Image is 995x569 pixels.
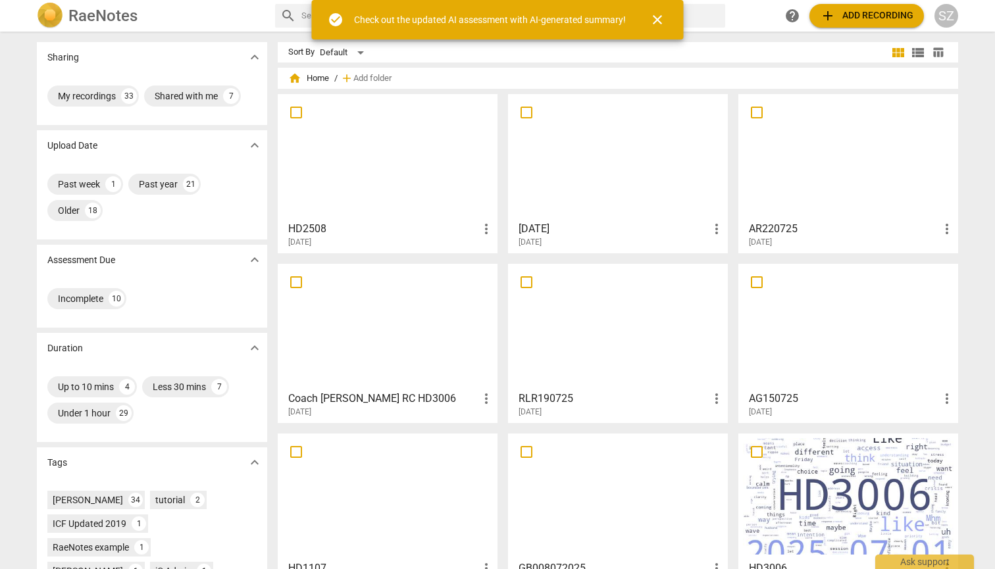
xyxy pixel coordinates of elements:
[320,42,369,63] div: Default
[908,43,928,62] button: List view
[354,13,626,27] div: Check out the updated AI assessment with AI-generated summary!
[928,43,948,62] button: Table view
[784,8,800,24] span: help
[820,8,836,24] span: add
[134,540,149,555] div: 1
[109,291,124,307] div: 10
[934,4,958,28] button: SZ
[47,253,115,267] p: Assessment Due
[288,47,315,57] div: Sort By
[519,407,542,418] span: [DATE]
[247,455,263,470] span: expand_more
[105,176,121,192] div: 1
[334,74,338,84] span: /
[47,341,83,355] p: Duration
[749,221,939,237] h3: AR220725
[128,493,143,507] div: 34
[328,12,344,28] span: check_circle
[223,88,239,104] div: 7
[875,555,974,569] div: Ask support
[642,4,673,36] button: Close
[282,99,493,247] a: HD2508[DATE]
[53,541,129,554] div: RaeNotes example
[288,221,478,237] h3: HD2508
[749,407,772,418] span: [DATE]
[519,237,542,248] span: [DATE]
[247,252,263,268] span: expand_more
[155,89,218,103] div: Shared with me
[709,221,725,237] span: more_vert
[116,405,132,421] div: 29
[121,88,137,104] div: 33
[245,338,265,358] button: Show more
[53,517,126,530] div: ICF Updated 2019
[478,391,494,407] span: more_vert
[709,391,725,407] span: more_vert
[282,268,493,417] a: Coach [PERSON_NAME] RC HD3006[DATE]
[47,139,97,153] p: Upload Date
[37,3,63,29] img: Logo
[478,221,494,237] span: more_vert
[58,380,114,393] div: Up to 10 mins
[47,51,79,64] p: Sharing
[58,407,111,420] div: Under 1 hour
[743,99,954,247] a: AR220725[DATE]
[519,221,709,237] h3: MO230725
[132,516,146,531] div: 1
[245,453,265,472] button: Show more
[288,407,311,418] span: [DATE]
[53,493,123,507] div: [PERSON_NAME]
[288,237,311,248] span: [DATE]
[353,74,392,84] span: Add folder
[245,250,265,270] button: Show more
[68,7,138,25] h2: RaeNotes
[340,72,353,85] span: add
[58,89,116,103] div: My recordings
[280,8,296,24] span: search
[245,47,265,67] button: Show more
[47,456,67,470] p: Tags
[939,221,955,237] span: more_vert
[301,5,720,26] input: Search
[153,380,206,393] div: Less 30 mins
[37,3,265,29] a: LogoRaeNotes
[288,391,478,407] h3: Coach Stephanie RC HD3006
[58,178,100,191] div: Past week
[809,4,924,28] button: Upload
[288,72,301,85] span: home
[513,99,723,247] a: [DATE][DATE]
[939,391,955,407] span: more_vert
[58,204,80,217] div: Older
[749,237,772,248] span: [DATE]
[890,45,906,61] span: view_module
[820,8,913,24] span: Add recording
[58,292,103,305] div: Incomplete
[780,4,804,28] a: Help
[211,379,227,395] div: 7
[288,72,329,85] span: Home
[513,268,723,417] a: RLR190725[DATE]
[749,391,939,407] h3: AG150725
[183,176,199,192] div: 21
[247,340,263,356] span: expand_more
[155,493,185,507] div: tutorial
[245,136,265,155] button: Show more
[139,178,178,191] div: Past year
[888,43,908,62] button: Tile view
[932,46,944,59] span: table_chart
[85,203,101,218] div: 18
[910,45,926,61] span: view_list
[190,493,205,507] div: 2
[247,49,263,65] span: expand_more
[743,268,954,417] a: AG150725[DATE]
[247,137,263,153] span: expand_more
[519,391,709,407] h3: RLR190725
[650,12,665,28] span: close
[119,379,135,395] div: 4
